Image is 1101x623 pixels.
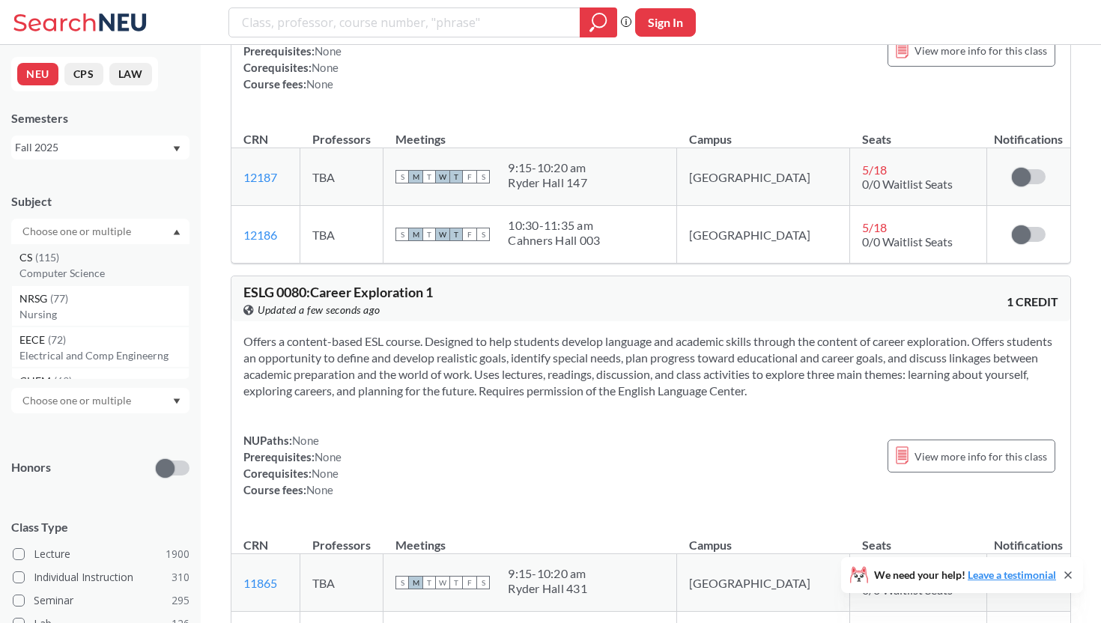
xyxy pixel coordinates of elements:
td: TBA [300,148,383,206]
div: Dropdown arrowCS(115)Computer ScienceNRSG(77)NursingEECE(72)Electrical and Comp EngineerngCHEM(69... [11,219,189,244]
span: M [409,170,422,183]
th: Professors [300,522,383,554]
svg: Dropdown arrow [173,146,181,152]
td: [GEOGRAPHIC_DATA] [677,554,850,612]
div: CRN [243,131,268,148]
th: Seats [850,116,986,148]
button: CPS [64,63,103,85]
span: M [409,576,422,589]
span: View more info for this class [915,41,1047,60]
div: 9:15 - 10:20 am [508,160,587,175]
span: Class Type [11,519,189,535]
div: Subject [11,193,189,210]
td: TBA [300,554,383,612]
td: [GEOGRAPHIC_DATA] [677,148,850,206]
div: Dropdown arrow [11,388,189,413]
svg: Dropdown arrow [173,229,181,235]
span: F [463,170,476,183]
span: W [436,228,449,241]
span: ( 115 ) [35,251,59,264]
div: Semesters [11,110,189,127]
p: Nursing [19,307,189,322]
span: S [476,170,490,183]
div: Cahners Hall 003 [508,233,600,248]
span: CS [19,249,35,266]
button: NEU [17,63,58,85]
div: Ryder Hall 147 [508,175,587,190]
span: 0/0 Waitlist Seats [862,234,953,249]
div: 9:15 - 10:20 am [508,566,587,581]
svg: magnifying glass [589,12,607,33]
th: Professors [300,116,383,148]
span: T [449,228,463,241]
span: We need your help! [874,570,1056,580]
span: W [436,170,449,183]
input: Class, professor, course number, "phrase" [240,10,569,35]
span: F [463,228,476,241]
td: [GEOGRAPHIC_DATA] [677,206,850,264]
p: Computer Science [19,266,189,281]
th: Campus [677,116,850,148]
th: Meetings [383,116,677,148]
span: T [422,228,436,241]
span: None [292,434,319,447]
span: 1900 [166,546,189,562]
span: S [395,170,409,183]
button: Sign In [635,8,696,37]
div: Fall 2025Dropdown arrow [11,136,189,159]
span: ( 72 ) [48,333,66,346]
section: Offers a content-based ESL course. Designed to help students develop language and academic skills... [243,333,1058,399]
span: None [312,61,339,74]
span: F [463,576,476,589]
th: Notifications [986,116,1070,148]
svg: Dropdown arrow [173,398,181,404]
input: Choose one or multiple [15,392,141,410]
span: S [476,228,490,241]
span: ( 77 ) [50,292,68,305]
span: 5 / 18 [862,220,887,234]
span: 295 [172,592,189,609]
label: Lecture [13,544,189,564]
label: Seminar [13,591,189,610]
a: 12187 [243,170,277,184]
span: T [449,170,463,183]
span: None [306,483,333,496]
span: ESLG 0080 : Career Exploration 1 [243,284,433,300]
span: S [395,576,409,589]
span: S [476,576,490,589]
span: T [422,170,436,183]
label: Individual Instruction [13,568,189,587]
div: Ryder Hall 431 [508,581,587,596]
span: 0/0 Waitlist Seats [862,177,953,191]
span: 310 [172,569,189,586]
th: Notifications [986,522,1070,554]
input: Choose one or multiple [15,222,141,240]
span: NRSG [19,291,50,307]
span: None [306,77,333,91]
span: None [312,467,339,480]
a: 11865 [243,576,277,590]
th: Campus [677,522,850,554]
div: Fall 2025 [15,139,172,156]
span: 5 / 18 [862,162,887,177]
span: EECE [19,332,48,348]
a: 12186 [243,228,277,242]
div: magnifying glass [580,7,617,37]
span: None [315,450,342,464]
span: ( 69 ) [54,374,72,387]
span: 1 CREDIT [1007,294,1058,310]
th: Meetings [383,522,677,554]
button: LAW [109,63,152,85]
span: Updated a few seconds ago [258,302,380,318]
div: NUPaths: Prerequisites: Corequisites: Course fees: [243,432,342,498]
td: TBA [300,206,383,264]
div: NUPaths: Prerequisites: Corequisites: Course fees: [243,26,342,92]
a: Leave a testimonial [968,568,1056,581]
div: 10:30 - 11:35 am [508,218,600,233]
div: CRN [243,537,268,553]
th: Seats [850,522,986,554]
span: S [395,228,409,241]
span: CHEM [19,373,54,389]
span: None [315,44,342,58]
span: T [422,576,436,589]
